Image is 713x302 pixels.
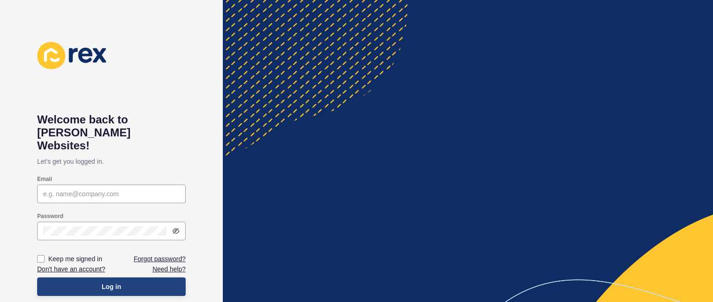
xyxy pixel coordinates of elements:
span: Log in [102,282,121,291]
button: Log in [37,277,186,296]
label: Email [37,175,52,183]
label: Keep me signed in [48,254,102,263]
p: Let's get you logged in. [37,152,186,171]
input: e.g. name@company.com [43,189,180,199]
label: Password [37,212,64,220]
a: Need help? [152,264,186,274]
h1: Welcome back to [PERSON_NAME] Websites! [37,113,186,152]
a: Don't have an account? [37,264,105,274]
a: Forgot password? [134,254,186,263]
